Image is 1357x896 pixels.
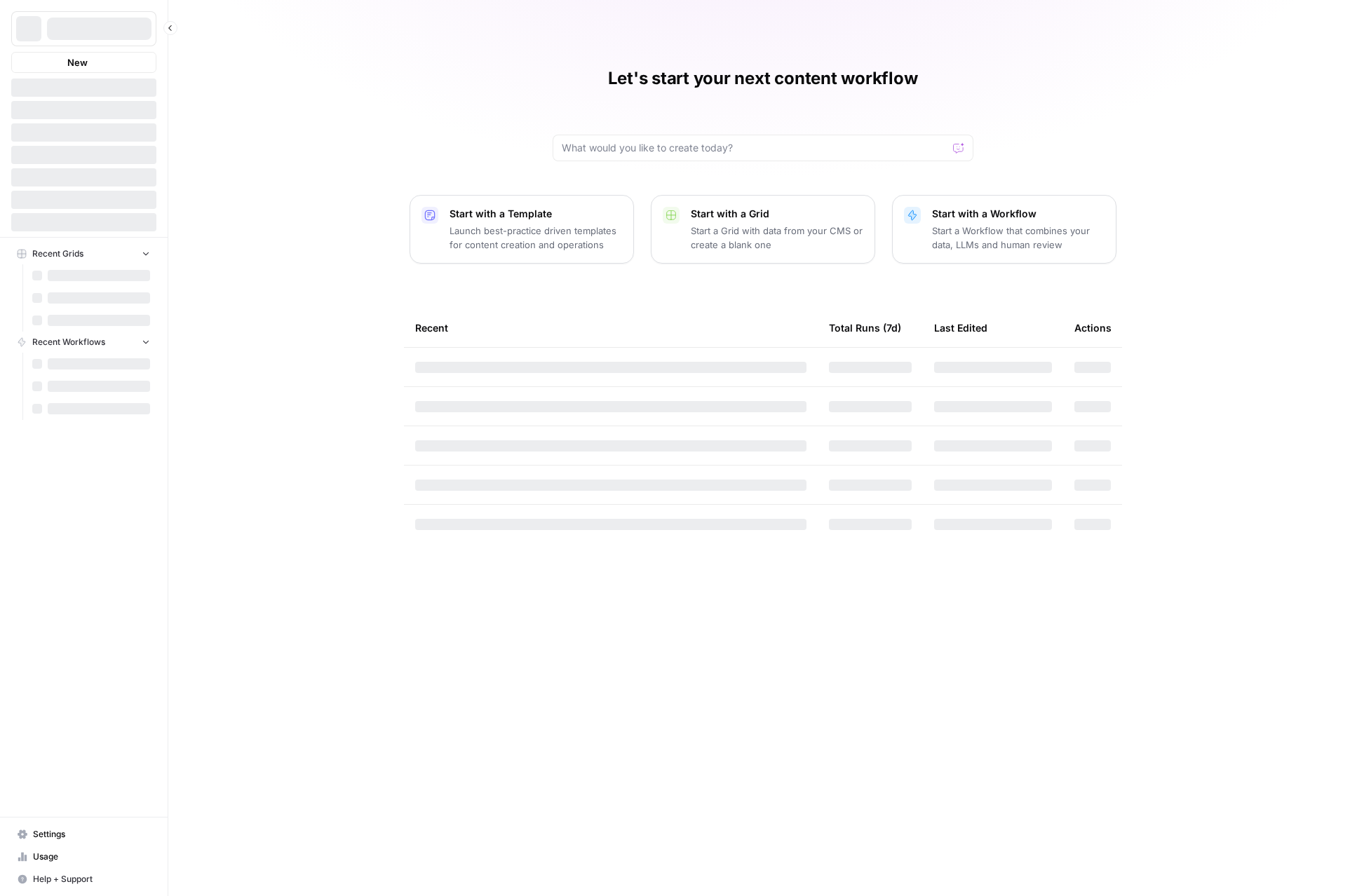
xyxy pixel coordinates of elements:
[932,207,1105,221] p: Start with a Workflow
[415,308,806,347] div: Recent
[562,141,947,155] input: What would you like to create today?
[450,224,622,252] p: Launch best-practice driven templates for content creation and operations
[829,308,901,347] div: Total Runs (7d)
[33,873,150,885] span: Help + Support
[33,828,150,841] span: Settings
[608,67,918,90] h1: Let's start your next content workflow
[450,207,622,221] p: Start with a Template
[32,336,105,348] span: Recent Workflows
[11,332,156,353] button: Recent Workflows
[11,868,156,890] button: Help + Support
[691,224,863,252] p: Start a Grid with data from your CMS or create a blank one
[410,195,634,264] button: Start with a TemplateLaunch best-practice driven templates for content creation and operations
[934,308,987,347] div: Last Edited
[32,247,83,260] span: Recent Grids
[651,195,875,264] button: Start with a GridStart a Grid with data from your CMS or create a blank one
[11,823,156,846] a: Settings
[892,195,1116,264] button: Start with a WorkflowStart a Workflow that combines your data, LLMs and human review
[932,224,1105,252] p: Start a Workflow that combines your data, LLMs and human review
[33,850,150,863] span: Usage
[11,243,156,264] button: Recent Grids
[1074,308,1112,347] div: Actions
[67,55,88,69] span: New
[11,52,156,73] button: New
[691,207,863,221] p: Start with a Grid
[11,846,156,868] a: Usage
